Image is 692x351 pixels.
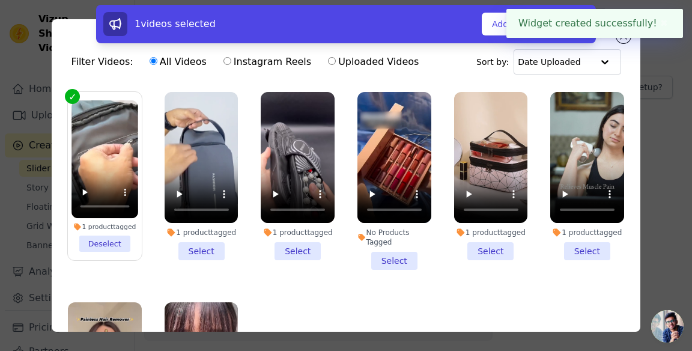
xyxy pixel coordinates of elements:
div: 1 product tagged [165,228,238,237]
div: Filter Videos: [71,48,425,76]
label: Uploaded Videos [327,54,419,70]
div: Widget created successfully! [506,9,683,38]
div: 1 product tagged [72,222,138,231]
label: Instagram Reels [223,54,312,70]
a: Open chat [651,310,684,343]
div: 1 product tagged [261,228,335,237]
label: All Videos [149,54,207,70]
div: 1 product tagged [550,228,624,237]
div: Sort by: [476,49,621,75]
button: Close [657,16,671,31]
button: Add To Widget [482,13,562,35]
span: 1 videos selected [135,18,216,29]
div: No Products Tagged [357,228,431,247]
div: 1 product tagged [454,228,528,237]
